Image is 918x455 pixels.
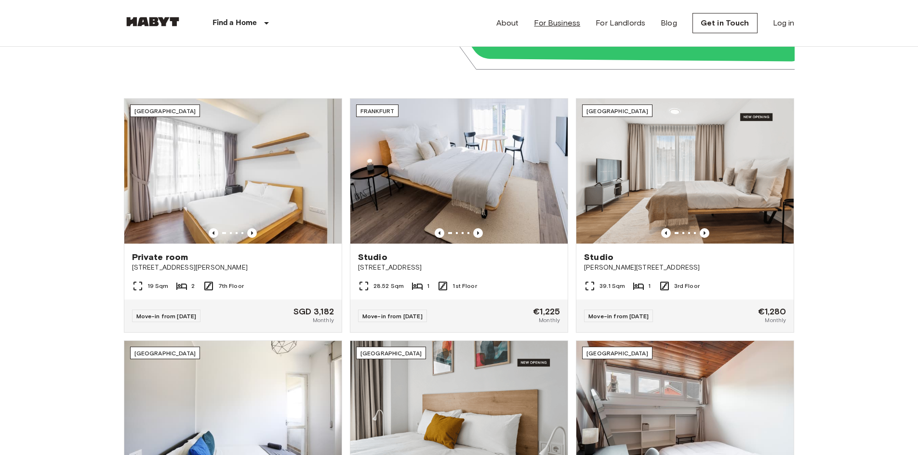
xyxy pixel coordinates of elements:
span: Move-in from [DATE] [136,312,197,320]
span: [GEOGRAPHIC_DATA] [586,350,648,357]
a: For Landlords [596,17,645,29]
button: Previous image [473,228,483,238]
span: Monthly [539,316,560,325]
span: 39.1 Sqm [599,282,625,290]
a: Blog [661,17,677,29]
span: Monthly [313,316,334,325]
span: 1 [648,282,651,290]
img: Marketing picture of unit DE-01-492-301-001 [576,99,794,244]
span: [GEOGRAPHIC_DATA] [134,107,196,115]
a: For Business [534,17,580,29]
span: [STREET_ADDRESS] [358,263,560,273]
span: 28.52 Sqm [373,282,404,290]
span: 1st Floor [452,282,477,290]
span: SGD 3,182 [293,307,333,316]
a: Marketing picture of unit DE-01-492-301-001Previous imagePrevious image[GEOGRAPHIC_DATA]Studio[PE... [576,98,794,333]
a: Marketing picture of unit DE-04-001-012-01HPrevious imagePrevious imageFrankfurtStudio[STREET_ADD... [350,98,568,333]
span: 3rd Floor [674,282,700,290]
button: Previous image [661,228,671,238]
span: [STREET_ADDRESS][PERSON_NAME] [132,263,334,273]
a: Log in [773,17,795,29]
p: Find a Home [213,17,257,29]
span: Studio [358,251,387,263]
span: 1 [427,282,429,290]
img: Marketing picture of unit DE-04-001-012-01H [350,99,568,244]
button: Previous image [435,228,444,238]
button: Previous image [209,228,218,238]
a: Marketing picture of unit SG-01-003-012-01Previous imagePrevious image[GEOGRAPHIC_DATA]Private ro... [124,98,342,333]
span: Move-in from [DATE] [588,312,649,320]
span: €1,280 [758,307,786,316]
span: Private room [132,251,188,263]
a: About [496,17,519,29]
span: Monthly [765,316,786,325]
span: 2 [191,282,195,290]
a: Get in Touch [692,13,758,33]
span: Frankfurt [360,107,394,115]
span: €1,225 [533,307,560,316]
span: 19 Sqm [147,282,169,290]
button: Previous image [247,228,257,238]
span: Move-in from [DATE] [362,312,423,320]
span: [GEOGRAPHIC_DATA] [586,107,648,115]
span: [GEOGRAPHIC_DATA] [360,350,422,357]
img: Habyt [124,17,182,26]
img: Marketing picture of unit SG-01-003-012-01 [124,99,342,244]
span: Studio [584,251,613,263]
span: [GEOGRAPHIC_DATA] [134,350,196,357]
span: 7th Floor [218,282,244,290]
span: [PERSON_NAME][STREET_ADDRESS] [584,263,786,273]
button: Previous image [700,228,709,238]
